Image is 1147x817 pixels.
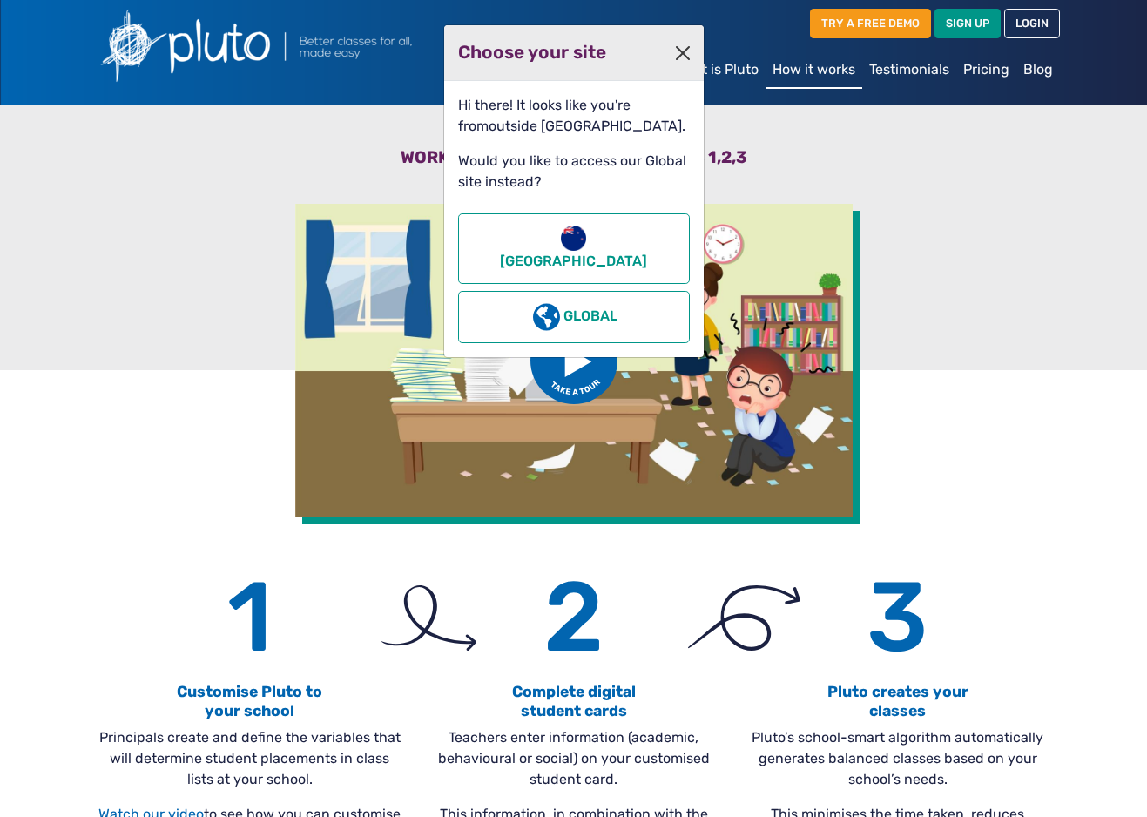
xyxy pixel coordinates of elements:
img: new-zealand-flag-round-icon-32.png [561,226,586,251]
img: globe-americas-solid.svg [533,303,560,331]
button: Close [669,39,697,67]
p: Hi there! It looks like you're from . [458,95,690,137]
button: Global [458,291,690,343]
button: [GEOGRAPHIC_DATA] [458,213,690,284]
span: outside [GEOGRAPHIC_DATA] [489,118,682,134]
h2: Choose your site [458,39,606,66]
p: Would you like to access our Global site instead? [458,151,690,192]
